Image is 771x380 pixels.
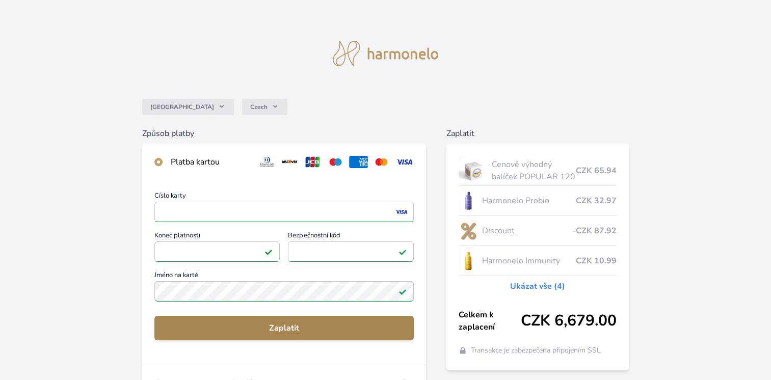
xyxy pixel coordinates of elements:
[521,312,617,330] span: CZK 6,679.00
[154,281,414,302] input: Jméno na kartěPlatné pole
[398,287,407,295] img: Platné pole
[576,165,617,177] span: CZK 65.94
[510,280,565,292] a: Ukázat vše (4)
[333,41,439,66] img: logo.svg
[394,207,408,216] img: visa
[150,103,214,111] span: [GEOGRAPHIC_DATA]
[242,99,287,115] button: Czech
[482,195,576,207] span: Harmonelo Probio
[154,232,280,241] span: Konec platnosti
[293,245,409,259] iframe: Iframe pro bezpečnostní kód
[154,316,414,340] button: Zaplatit
[163,322,406,334] span: Zaplatit
[326,156,345,168] img: maestro.svg
[154,272,414,281] span: Jméno na kartě
[482,225,572,237] span: Discount
[395,156,414,168] img: visa.svg
[142,127,426,140] h6: Způsob platby
[258,156,277,168] img: diners.svg
[264,248,273,256] img: Platné pole
[459,158,488,183] img: popular.jpg
[572,225,617,237] span: -CZK 87.92
[482,255,576,267] span: Harmonelo Immunity
[459,188,478,213] img: CLEAN_PROBIO_se_stinem_x-lo.jpg
[154,193,414,202] span: Číslo karty
[492,158,576,183] span: Cenově výhodný balíček POPULAR 120
[303,156,322,168] img: jcb.svg
[372,156,391,168] img: mc.svg
[398,248,407,256] img: Platné pole
[576,255,617,267] span: CZK 10.99
[250,103,268,111] span: Czech
[459,218,478,243] img: discount-lo.png
[159,205,409,219] iframe: Iframe pro číslo karty
[349,156,368,168] img: amex.svg
[280,156,299,168] img: discover.svg
[471,345,601,356] span: Transakce je zabezpečena připojením SSL
[142,99,234,115] button: [GEOGRAPHIC_DATA]
[576,195,617,207] span: CZK 32.97
[171,156,250,168] div: Platba kartou
[288,232,414,241] span: Bezpečnostní kód
[459,309,521,333] span: Celkem k zaplacení
[446,127,629,140] h6: Zaplatit
[159,245,276,259] iframe: Iframe pro datum vypršení platnosti
[459,248,478,274] img: IMMUNITY_se_stinem_x-lo.jpg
